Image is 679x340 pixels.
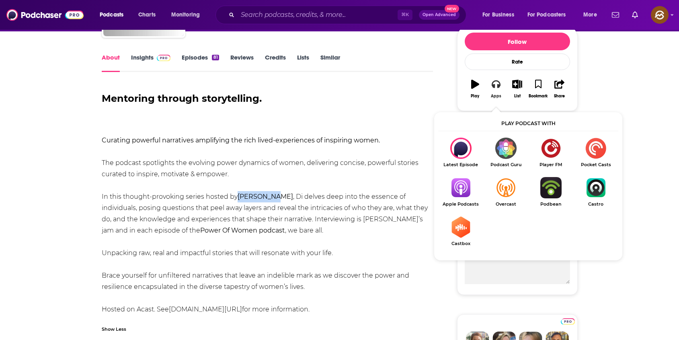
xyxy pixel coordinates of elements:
span: Latest Episode [438,162,483,167]
button: Follow [465,33,570,50]
a: OvercastOvercast [483,177,528,207]
a: Pocket CastsPocket Casts [573,138,618,167]
button: open menu [522,8,578,21]
div: Play podcast with [438,116,618,131]
div: 81 [212,55,219,60]
a: Apple PodcastsApple Podcasts [438,177,483,207]
a: Episodes81 [182,54,219,72]
input: Search podcasts, credits, & more... [238,8,398,21]
a: InsightsPodchaser Pro [131,54,171,72]
a: Show notifications dropdown [629,8,641,22]
div: List [514,94,521,99]
div: Search podcasts, credits, & more... [223,6,474,24]
a: Player FMPlayer FM [528,138,573,167]
span: Monitoring [171,9,200,21]
img: Podchaser Pro [157,55,171,61]
a: Reviews [230,54,254,72]
div: Play [471,94,479,99]
button: List [507,74,527,103]
button: Apps [486,74,507,103]
a: Pro website [561,317,575,325]
div: Bookmark [529,94,548,99]
span: Overcast [483,202,528,207]
span: Castro [573,202,618,207]
a: Charts [133,8,160,21]
strong: Curating powerful narratives amplifying the rich lived-experiences of inspiring women. [102,136,380,144]
span: Apple Podcasts [438,202,483,207]
button: Open AdvancedNew [419,10,460,20]
button: open menu [94,8,134,21]
a: About [102,54,120,72]
a: PodbeanPodbean [528,177,573,207]
span: Pocket Casts [573,162,618,167]
span: Podcast Guru [483,162,528,167]
span: New [445,5,459,12]
button: Share [549,74,570,103]
button: Play [465,74,486,103]
button: Bookmark [528,74,549,103]
a: [DOMAIN_NAME][URL] [169,305,242,313]
a: Credits [265,54,286,72]
a: Show notifications dropdown [609,8,622,22]
img: Podchaser - Follow, Share and Rate Podcasts [6,7,84,23]
strong: Power Of Women podcast [200,227,285,234]
a: CastroCastro [573,177,618,207]
span: Open Advanced [423,13,456,17]
span: Logged in as hey85204 [651,6,669,24]
div: The podcast spotlights the evolving power dynamics of women, delivering concise, powerful stories... [102,93,433,315]
span: For Business [482,9,514,21]
button: open menu [477,8,524,21]
span: Charts [138,9,156,21]
a: Lists [297,54,309,72]
button: open menu [166,8,210,21]
div: Apps [491,94,501,99]
button: open menu [578,8,607,21]
span: Podbean [528,202,573,207]
span: Player FM [528,162,573,167]
span: Castbox [438,241,483,246]
strong: Mentoring through storytelling. [102,93,262,104]
span: ⌘ K [398,10,412,20]
span: For Podcasters [527,9,566,21]
div: Power Of Women podcast on Latest Episode [438,138,483,167]
img: Podchaser Pro [561,318,575,325]
div: Share [554,94,565,99]
span: More [583,9,597,21]
button: Show profile menu [651,6,669,24]
span: Podcasts [100,9,123,21]
strong: [PERSON_NAME] [238,193,293,200]
div: Rate [465,54,570,70]
a: CastboxCastbox [438,216,483,246]
a: Similar [320,54,340,72]
a: Podcast GuruPodcast Guru [483,138,528,167]
img: User Profile [651,6,669,24]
